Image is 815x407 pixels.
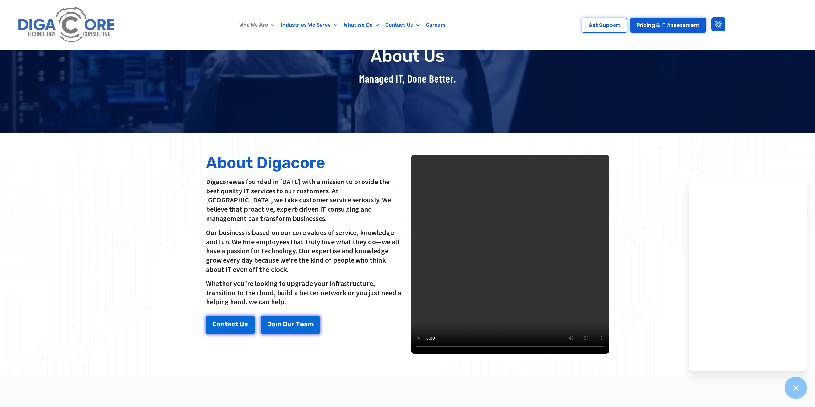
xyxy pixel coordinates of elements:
[15,3,118,47] img: Digacore logo 1
[236,18,278,32] a: Who We Are
[308,321,314,327] span: m
[630,18,706,33] a: Pricing & IT Assessment
[382,18,423,32] a: Contact Us
[588,23,620,28] span: Get Support
[206,177,404,223] p: was founded in [DATE] with a mission to provide the best quality IT services to our customers. At...
[206,316,255,334] a: Contact Us
[212,321,217,327] span: C
[225,321,228,327] span: t
[261,316,320,334] a: Join Our Team
[206,279,404,306] p: Whether you’re looking to upgrade your infrastructure, transition to the cloud, build a better ne...
[206,155,404,171] h2: About Digacore
[291,321,294,327] span: r
[217,321,221,327] span: o
[235,321,238,327] span: t
[203,47,613,65] h1: About Us
[232,321,235,327] span: c
[423,18,449,32] a: Careers
[157,18,528,32] nav: Menu
[206,228,404,274] p: Our business is based on our core values of service, knowledge and fun. We hire employees that tr...
[300,321,304,327] span: e
[296,321,300,327] span: T
[267,321,272,327] span: J
[228,321,232,327] span: a
[340,18,382,32] a: What We Do
[206,177,233,186] a: Digacore
[240,321,244,327] span: U
[278,18,340,32] a: Industries We Serve
[221,321,225,327] span: n
[637,23,699,28] span: Pricing & IT Assessment
[275,321,277,327] span: i
[304,321,308,327] span: a
[283,321,287,327] span: O
[359,72,456,85] span: Managed IT, Done Better.
[272,321,275,327] span: o
[689,179,807,371] iframe: Chatgenie Messenger
[582,18,627,33] a: Get Support
[244,321,248,327] span: s
[287,321,291,327] span: u
[277,321,281,327] span: n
